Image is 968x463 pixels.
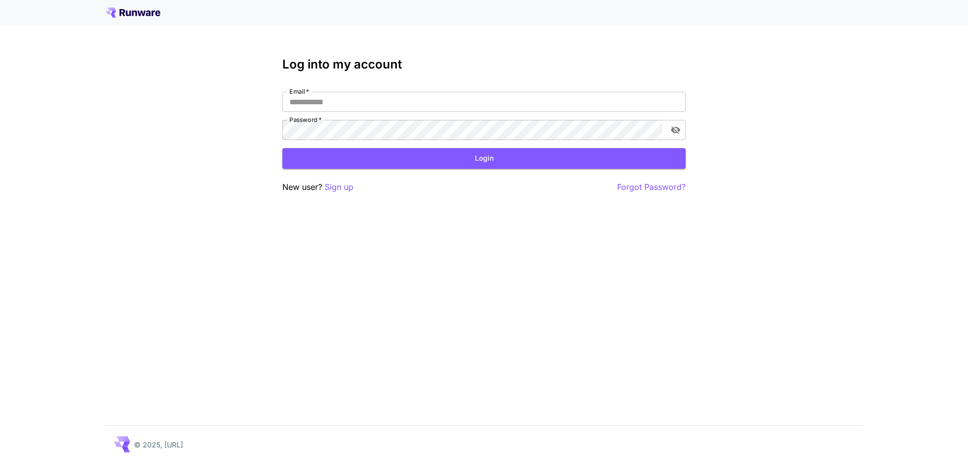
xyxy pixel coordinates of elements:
[289,87,309,96] label: Email
[667,121,685,139] button: toggle password visibility
[282,148,686,169] button: Login
[325,181,353,193] button: Sign up
[282,57,686,72] h3: Log into my account
[282,181,353,193] p: New user?
[134,439,183,450] p: © 2025, [URL]
[617,181,686,193] button: Forgot Password?
[289,115,322,124] label: Password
